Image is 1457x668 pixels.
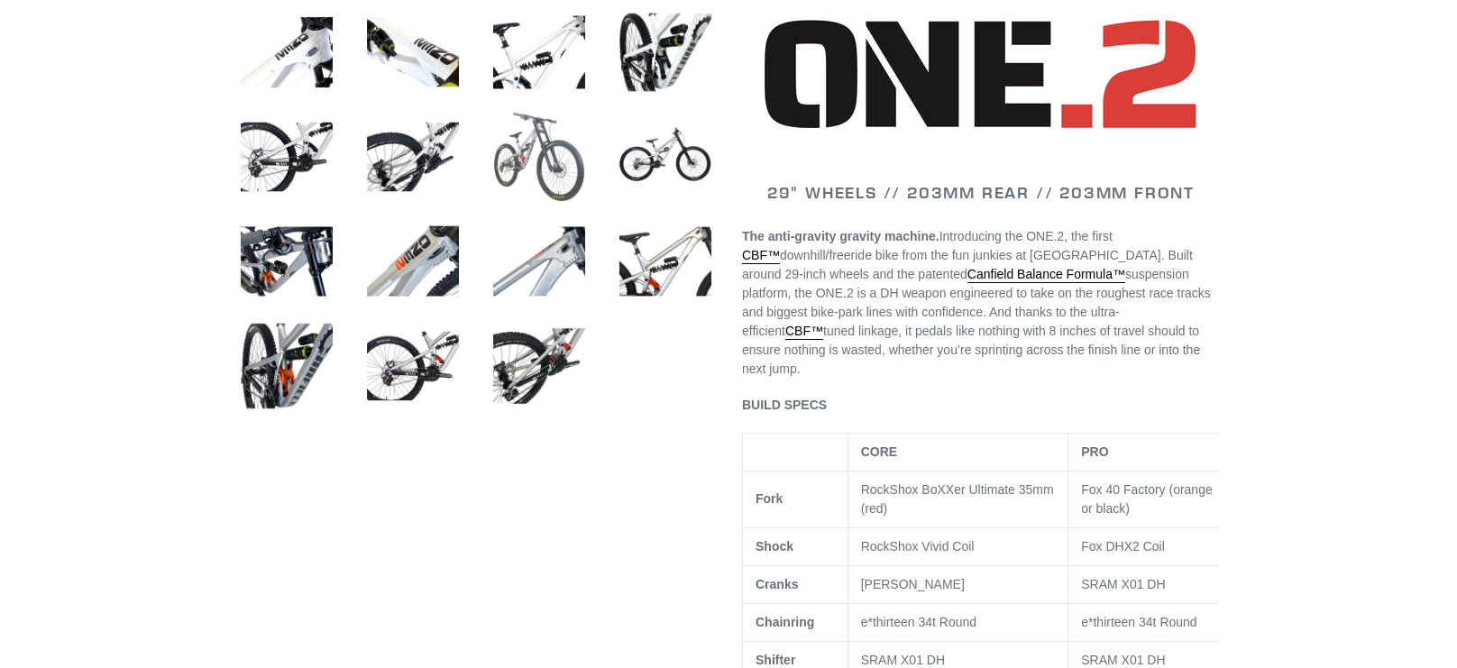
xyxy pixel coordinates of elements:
span: Fox 40 Factory (orange or black) [1081,482,1213,516]
span: e*thirteen 34t Round [861,615,976,629]
img: Load image into Gallery viewer, ONE.2 DH - Complete Bike [490,3,589,102]
img: Load image into Gallery viewer, ONE.2 DH - Complete Bike [237,212,336,311]
strong: The anti-gravity gravity machine. [742,229,939,243]
span: 29" WHEELS // 203MM REAR // 203MM FRONT [767,182,1195,203]
strong: PRO [1081,444,1108,459]
b: Shock [756,539,793,554]
img: Load image into Gallery viewer, ONE.2 DH - Complete Bike [363,3,463,102]
img: Load image into Gallery viewer, ONE.2 DH - Complete Bike [616,3,715,102]
img: Load image into Gallery viewer, ONE.2 DH - Complete Bike [237,107,336,206]
p: Fox DHX2 Coil [1081,537,1224,556]
span: e*thirteen 34t Round [1081,615,1196,629]
img: Load image into Gallery viewer, ONE.2 DH - Complete Bike [363,316,463,416]
span: [PERSON_NAME] [861,577,965,591]
span: RockShox Vivid Coil [861,539,975,554]
img: Load image into Gallery viewer, ONE.2 DH - Complete Bike [616,212,715,311]
a: CBF™ [742,248,780,264]
a: Canfield Balance Formula™ [967,267,1125,283]
a: CBF™ [785,324,823,340]
span: RockShox BoXXer Ultimate 35mm (red) [861,482,1054,516]
img: Load image into Gallery viewer, ONE.2 DH - Complete Bike [490,212,589,311]
span: SRAM X01 DH [1081,653,1165,667]
img: Load image into Gallery viewer, ONE.2 DH - Complete Bike [237,3,336,102]
strong: CORE [861,444,897,459]
b: Shifter [756,653,795,667]
span: Introducing the ONE.2, the first downhill/freeride bike from the fun junkies at [GEOGRAPHIC_DATA]... [742,229,1211,376]
b: Chainring [756,615,814,629]
img: Load image into Gallery viewer, ONE.2 DH - Complete Bike [616,107,715,206]
span: SRAM X01 DH [861,653,945,667]
b: Cranks [756,577,798,591]
b: Fork [756,491,783,506]
img: Load image into Gallery viewer, ONE.2 DH - Complete Bike [363,212,463,311]
img: Load image into Gallery viewer, ONE.2 DH - Complete Bike [237,316,336,416]
img: Load image into Gallery viewer, ONE.2 DH - Complete Bike [490,316,589,416]
span: BUILD SPECS [742,398,827,412]
img: Load image into Gallery viewer, ONE.2 DH - Complete Bike [490,107,589,206]
span: SRAM X01 DH [1081,577,1165,591]
img: Load image into Gallery viewer, ONE.2 DH - Complete Bike [363,107,463,206]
